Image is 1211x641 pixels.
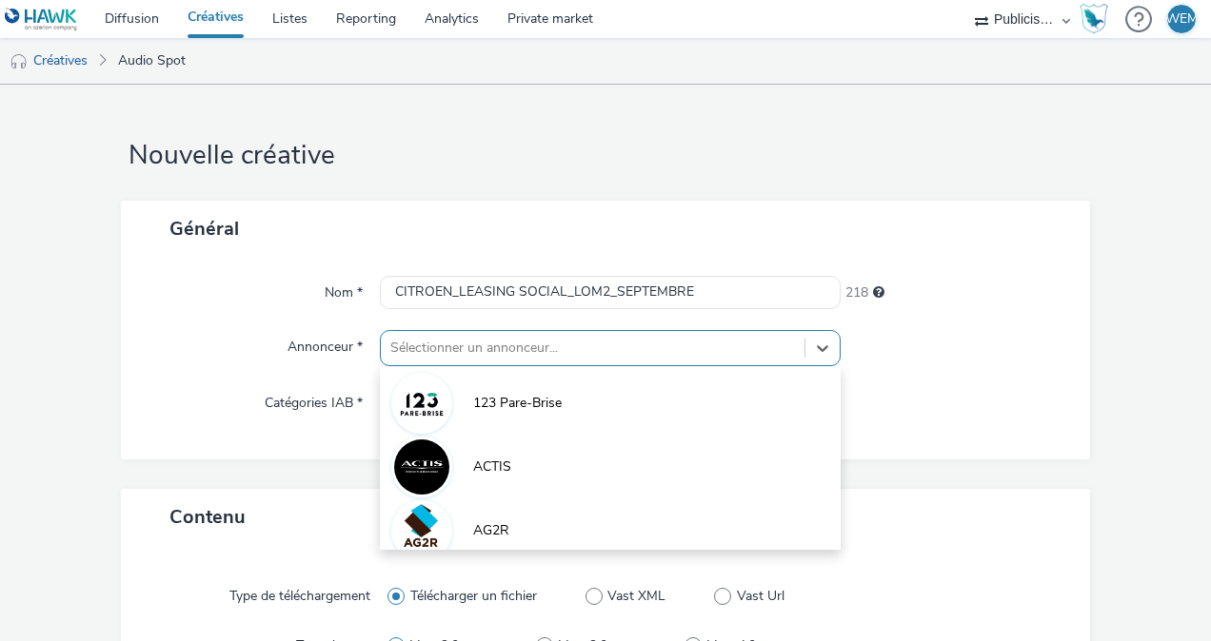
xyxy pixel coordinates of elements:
[737,587,784,606] span: Vast Url
[394,439,449,495] img: ACTIS
[473,521,509,540] span: AG2R
[473,457,511,476] span: ACTIS
[394,376,449,431] img: 123 Pare-Brise
[121,138,1090,174] h1: Nouvelle créative
[280,330,370,357] label: Annonceur *
[5,8,78,31] img: undefined Logo
[222,579,378,606] label: Type de téléchargement
[169,216,239,242] span: Général
[473,394,562,413] span: 123 Pare-Brise
[10,52,29,71] img: audio
[607,587,665,606] span: Vast XML
[169,504,246,530] span: Contenu
[1080,4,1116,34] a: Hawk Academy
[257,386,370,413] label: Catégories IAB *
[394,503,449,558] img: AG2R
[317,276,370,302] label: Nom *
[410,587,537,606] span: Télécharger un fichier
[1080,4,1108,34] img: Hawk Academy
[109,38,195,84] a: Audio Spot
[845,283,868,302] span: 218
[380,276,841,309] input: Nom
[873,283,884,302] div: 255 caractères maximum
[1165,5,1199,33] div: WEM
